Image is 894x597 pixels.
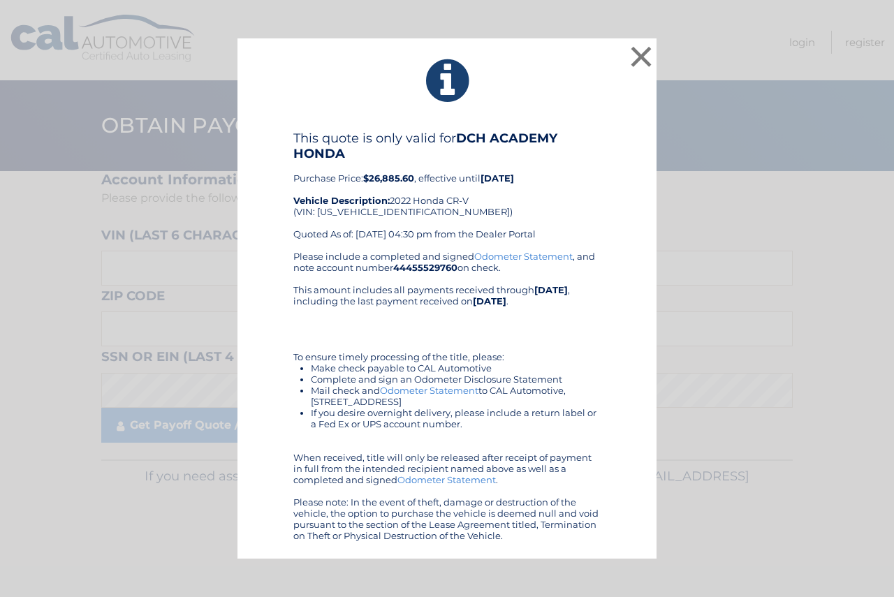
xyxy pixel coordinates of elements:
strong: Vehicle Description: [293,195,390,206]
a: Odometer Statement [474,251,573,262]
b: 44455529760 [393,262,457,273]
b: [DATE] [481,172,514,184]
b: DCH ACADEMY HONDA [293,131,557,161]
li: Complete and sign an Odometer Disclosure Statement [311,374,601,385]
div: Purchase Price: , effective until 2022 Honda CR-V (VIN: [US_VEHICLE_IDENTIFICATION_NUMBER]) Quote... [293,131,601,251]
li: If you desire overnight delivery, please include a return label or a Fed Ex or UPS account number. [311,407,601,429]
a: Odometer Statement [380,385,478,396]
button: × [627,43,655,71]
li: Make check payable to CAL Automotive [311,362,601,374]
a: Odometer Statement [397,474,496,485]
b: [DATE] [534,284,568,295]
li: Mail check and to CAL Automotive, [STREET_ADDRESS] [311,385,601,407]
b: $26,885.60 [363,172,414,184]
h4: This quote is only valid for [293,131,601,161]
b: [DATE] [473,295,506,307]
div: Please include a completed and signed , and note account number on check. This amount includes al... [293,251,601,541]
